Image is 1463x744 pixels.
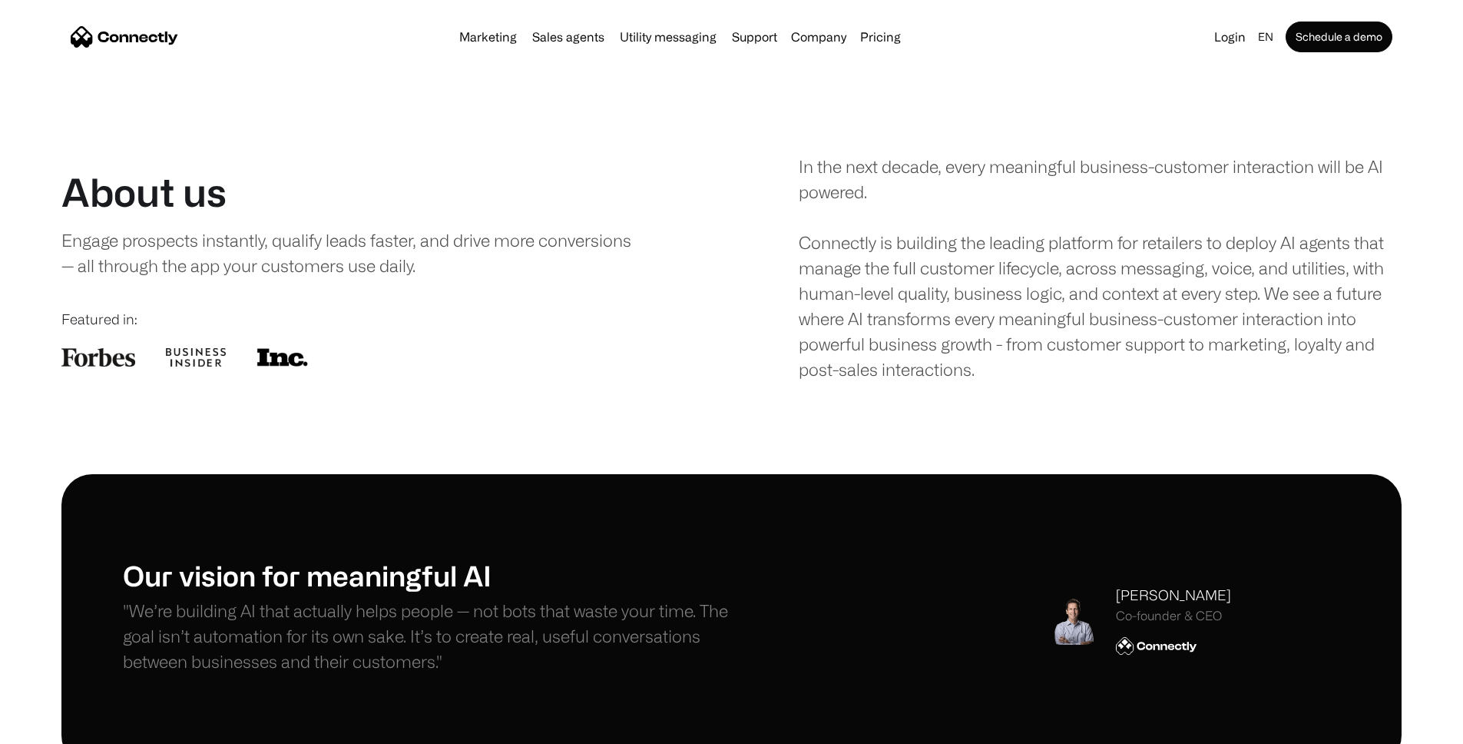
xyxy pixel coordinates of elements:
[1258,26,1273,48] div: en
[1116,585,1231,606] div: [PERSON_NAME]
[123,598,732,674] p: "We’re building AI that actually helps people — not bots that waste your time. The goal isn’t aut...
[799,154,1402,382] div: In the next decade, every meaningful business-customer interaction will be AI powered. Connectly ...
[1252,26,1283,48] div: en
[526,31,611,43] a: Sales agents
[61,169,227,215] h1: About us
[614,31,723,43] a: Utility messaging
[453,31,523,43] a: Marketing
[854,31,907,43] a: Pricing
[786,26,851,48] div: Company
[15,716,92,739] aside: Language selected: English
[61,228,634,278] div: Engage prospects instantly, qualify leads faster, and drive more conversions — all through the ap...
[123,559,732,592] h1: Our vision for meaningful AI
[1116,609,1231,623] div: Co-founder & CEO
[791,26,846,48] div: Company
[61,309,664,330] div: Featured in:
[1208,26,1252,48] a: Login
[1286,22,1392,52] a: Schedule a demo
[31,717,92,739] ul: Language list
[726,31,783,43] a: Support
[71,25,178,48] a: home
